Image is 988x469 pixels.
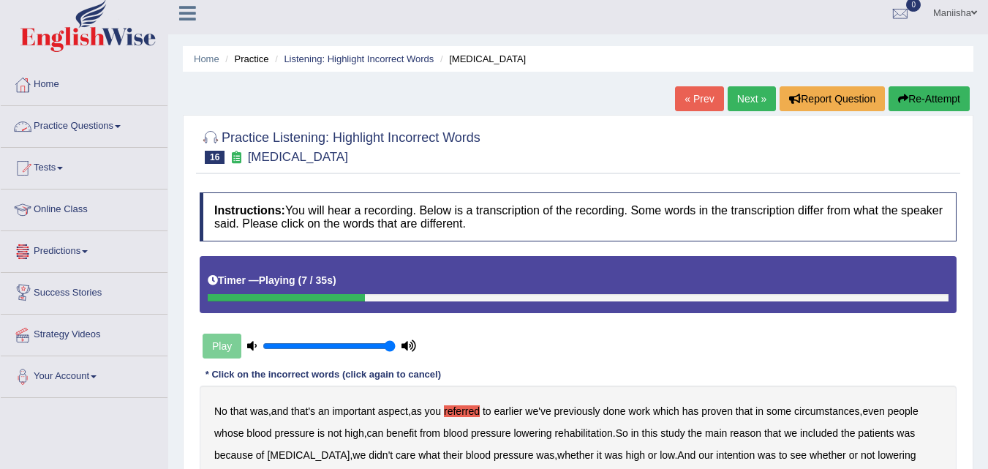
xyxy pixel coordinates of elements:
[328,427,342,439] b: not
[629,405,651,417] b: work
[861,449,875,461] b: not
[386,427,417,439] b: benefit
[284,53,434,64] a: Listening: Highlight Incorrect Words
[688,427,702,439] b: the
[557,449,594,461] b: whether
[1,356,167,393] a: Your Account
[443,449,463,461] b: their
[766,405,791,417] b: some
[259,274,295,286] b: Playing
[653,405,679,417] b: which
[660,449,674,461] b: low
[248,150,348,164] small: [MEDICAL_DATA]
[200,192,957,241] h4: You will hear a recording. Below is a transcription of the recording. Some words in the transcrip...
[208,275,336,286] h5: Timer —
[425,405,442,417] b: you
[800,427,838,439] b: included
[1,106,167,143] a: Practice Questions
[631,427,639,439] b: in
[494,405,523,417] b: earlier
[858,427,894,439] b: patients
[1,273,167,309] a: Success Stories
[677,449,695,461] b: And
[660,427,685,439] b: study
[554,427,612,439] b: rehabilitation
[728,86,776,111] a: Next »
[862,405,884,417] b: even
[318,405,330,417] b: an
[790,449,807,461] b: see
[682,405,699,417] b: has
[291,405,315,417] b: that's
[369,449,393,461] b: didn't
[443,427,468,439] b: blood
[214,405,227,417] b: No
[784,427,797,439] b: we
[267,449,350,461] b: [MEDICAL_DATA]
[200,368,447,382] div: * Click on the incorrect words (click again to cancel)
[483,405,491,417] b: to
[301,274,333,286] b: 7 / 35s
[444,405,480,417] b: referred
[626,449,645,461] b: high
[396,449,415,461] b: care
[755,405,763,417] b: in
[888,405,919,417] b: people
[333,274,336,286] b: )
[256,449,265,461] b: of
[275,427,314,439] b: pressure
[730,427,761,439] b: reason
[228,151,244,165] small: Exam occurring question
[889,86,970,111] button: Re-Attempt
[698,449,713,461] b: our
[597,449,602,461] b: it
[525,405,551,417] b: we've
[780,86,885,111] button: Report Question
[420,427,440,439] b: from
[1,315,167,351] a: Strategy Videos
[648,449,657,461] b: or
[200,127,480,164] h2: Practice Listening: Highlight Incorrect Words
[705,427,727,439] b: main
[849,449,858,461] b: or
[736,405,753,417] b: that
[352,449,366,461] b: we
[418,449,440,461] b: what
[246,427,271,439] b: blood
[603,405,626,417] b: done
[471,427,510,439] b: pressure
[1,148,167,184] a: Tests
[205,151,225,164] span: 16
[230,405,247,417] b: that
[332,405,374,417] b: important
[411,405,422,417] b: as
[642,427,658,439] b: this
[794,405,859,417] b: circumstances
[214,427,244,439] b: whose
[841,427,855,439] b: the
[317,427,325,439] b: is
[554,405,600,417] b: previously
[810,449,846,461] b: whether
[716,449,755,461] b: intention
[1,190,167,226] a: Online Class
[675,86,723,111] a: « Prev
[344,427,363,439] b: high
[222,52,268,66] li: Practice
[271,405,288,417] b: and
[605,449,623,461] b: was
[1,64,167,101] a: Home
[513,427,551,439] b: lowering
[378,405,408,417] b: aspect
[250,405,268,417] b: was
[298,274,301,286] b: (
[1,231,167,268] a: Predictions
[214,449,253,461] b: because
[494,449,533,461] b: pressure
[466,449,491,461] b: blood
[437,52,526,66] li: [MEDICAL_DATA]
[701,405,733,417] b: proven
[536,449,554,461] b: was
[616,427,628,439] b: So
[779,449,788,461] b: to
